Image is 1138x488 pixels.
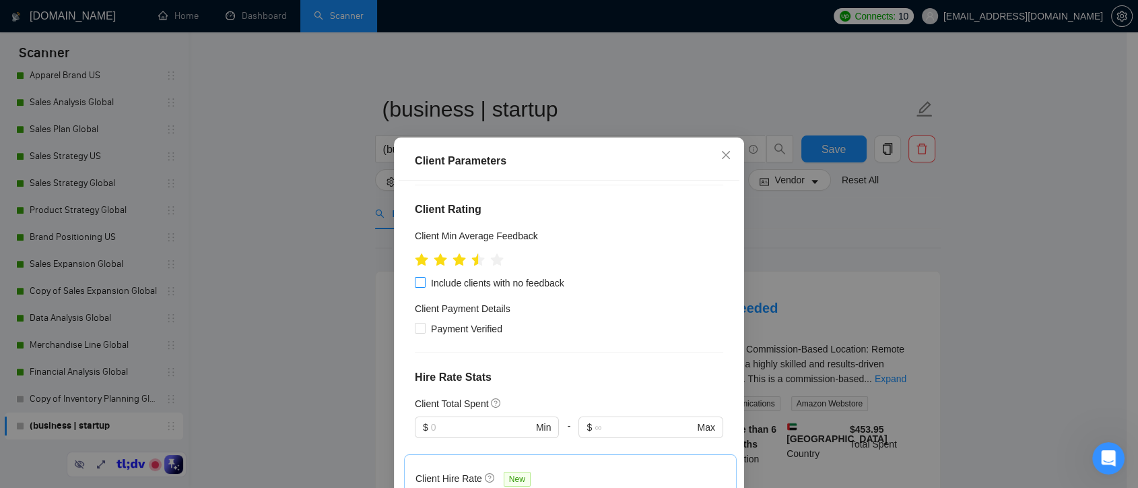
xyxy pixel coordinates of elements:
[698,420,715,435] span: Max
[415,471,482,486] h5: Client Hire Rate
[491,398,502,408] span: question-circle
[721,150,731,160] span: close
[490,253,504,267] span: star
[415,202,723,218] h4: Client Rating
[708,138,744,174] button: Close
[559,417,578,454] div: -
[426,276,570,291] span: Include clients with no feedback
[453,253,466,267] span: star
[415,253,428,267] span: star
[536,420,551,435] span: Min
[1092,442,1125,475] iframe: Intercom live chat
[415,301,510,316] h4: Client Payment Details
[471,253,485,267] span: star
[595,420,694,435] input: ∞
[434,253,447,267] span: star
[587,420,592,435] span: $
[415,153,723,169] div: Client Parameters
[504,472,531,487] span: New
[431,420,533,435] input: 0
[415,228,538,243] h5: Client Min Average Feedback
[415,396,488,411] h5: Client Total Spent
[415,369,723,386] h4: Hire Rate Stats
[423,420,428,435] span: $
[485,472,496,483] span: question-circle
[426,322,508,336] span: Payment Verified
